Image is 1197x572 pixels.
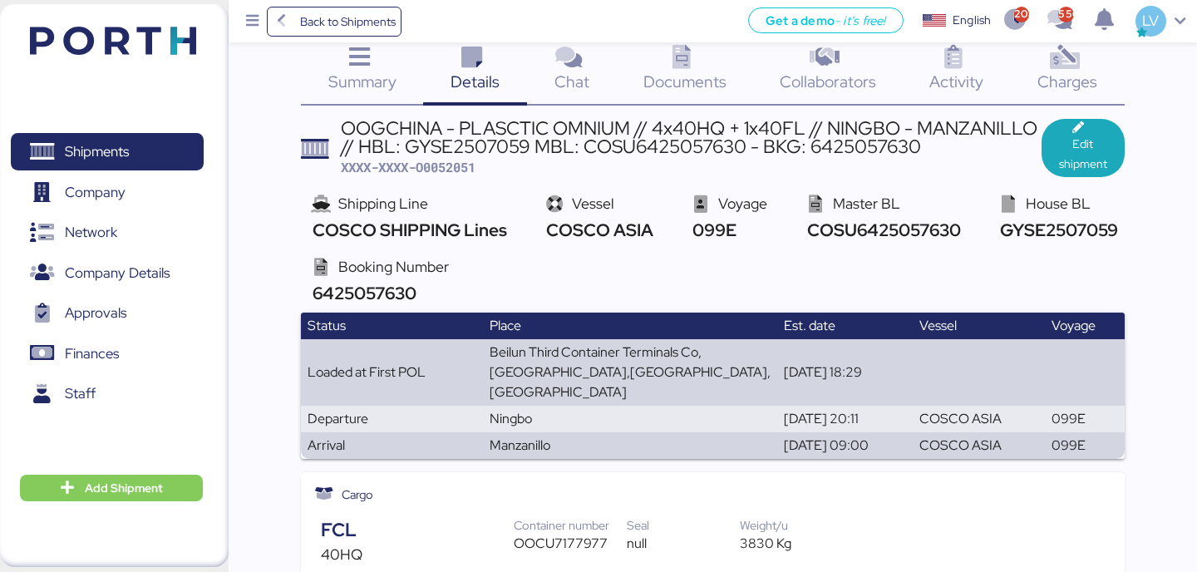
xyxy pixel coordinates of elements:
[1045,432,1124,459] td: 099E
[328,71,397,92] span: Summary
[777,339,913,406] td: [DATE] 18:29
[321,516,514,545] div: FCL
[483,406,777,432] td: Ningbo
[1045,313,1124,339] th: Voyage
[11,375,204,413] a: Staff
[301,432,483,459] td: Arrival
[65,261,170,285] span: Company Details
[11,254,204,292] a: Company Details
[643,71,727,92] span: Documents
[65,140,129,164] span: Shipments
[777,432,913,459] td: [DATE] 09:00
[301,313,483,339] th: Status
[239,7,267,36] button: Menu
[541,219,653,241] span: COSCO ASIA
[85,478,163,498] span: Add Shipment
[483,313,777,339] th: Place
[740,516,853,535] div: Weight/u
[1142,10,1159,32] span: LV
[913,406,1045,432] td: COSCO ASIA
[342,486,373,504] span: Cargo
[338,194,428,213] span: Shipping Line
[65,180,126,205] span: Company
[338,257,449,276] span: Booking Number
[627,516,740,535] div: Seal
[65,342,119,366] span: Finances
[1026,194,1091,213] span: House BL
[301,406,483,432] td: Departure
[11,173,204,211] a: Company
[301,339,483,406] td: Loaded at First POL
[321,544,514,565] div: 40HQ
[308,219,506,241] span: COSCO SHIPPING Lines
[627,534,740,554] div: null
[11,214,204,252] a: Network
[1055,134,1111,174] span: Edit shipment
[65,220,117,244] span: Network
[913,432,1045,459] td: COSCO ASIA
[572,194,614,213] span: Vessel
[953,12,991,29] div: English
[777,313,913,339] th: Est. date
[341,159,475,175] span: XXXX-XXXX-O0052051
[718,194,767,213] span: Voyage
[780,71,876,92] span: Collaborators
[308,282,416,304] span: 6425057630
[20,475,203,501] button: Add Shipment
[11,294,204,333] a: Approvals
[514,534,627,554] div: OOCU7177977
[740,534,853,554] div: 3830 Kg
[1037,71,1097,92] span: Charges
[11,334,204,372] a: Finances
[300,12,396,32] span: Back to Shipments
[65,301,126,325] span: Approvals
[483,432,777,459] td: Manzanillo
[1045,406,1124,432] td: 099E
[341,119,1042,156] div: OOGCHINA - PLASCTIC OMNIUM // 4x40HQ + 1x40FL // NINGBO - MANZANILLO // HBL: GYSE2507059 MBL: COS...
[913,313,1045,339] th: Vessel
[483,339,777,406] td: Beilun Third Container Terminals Co,[GEOGRAPHIC_DATA],[GEOGRAPHIC_DATA],[GEOGRAPHIC_DATA]
[11,133,204,171] a: Shipments
[995,219,1117,241] span: GYSE2507059
[802,219,960,241] span: COSU6425057630
[451,71,500,92] span: Details
[929,71,983,92] span: Activity
[688,219,736,241] span: 099E
[514,516,627,535] div: Container number
[777,406,913,432] td: [DATE] 20:11
[267,7,402,37] a: Back to Shipments
[554,71,589,92] span: Chat
[833,194,900,213] span: Master BL
[1042,119,1125,177] button: Edit shipment
[65,382,96,406] span: Staff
